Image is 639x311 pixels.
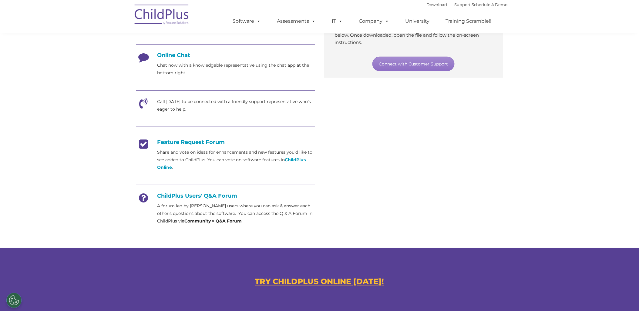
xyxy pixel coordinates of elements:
a: Assessments [271,15,322,27]
img: ChildPlus by Procare Solutions [132,0,192,31]
h4: ChildPlus Users' Q&A Forum [136,192,315,199]
font: | [427,2,508,7]
a: IT [326,15,349,27]
a: Schedule A Demo [472,2,508,7]
p: A forum led by [PERSON_NAME] users where you can ask & answer each other’s questions about the so... [157,202,315,225]
p: Call [DATE] to be connected with a friendly support representative who's eager to help. [157,98,315,113]
a: Support [455,2,471,7]
h4: Feature Request Forum [136,139,315,145]
h4: Online Chat [136,52,315,59]
p: Share and vote on ideas for enhancements and new features you’d like to see added to ChildPlus. Y... [157,149,315,171]
a: Connect with Customer Support [372,57,455,71]
a: University [399,15,436,27]
a: Download [427,2,447,7]
a: TRY CHILDPLUS ONLINE [DATE]! [255,277,384,286]
p: Chat now with a knowledgable representative using the chat app at the bottom right. [157,62,315,77]
strong: Community > Q&A Forum [185,218,242,224]
a: Training Scramble!! [440,15,498,27]
a: Company [353,15,395,27]
button: Cookies Settings [6,293,22,308]
a: Software [227,15,267,27]
a: ChildPlus Online [157,157,306,170]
